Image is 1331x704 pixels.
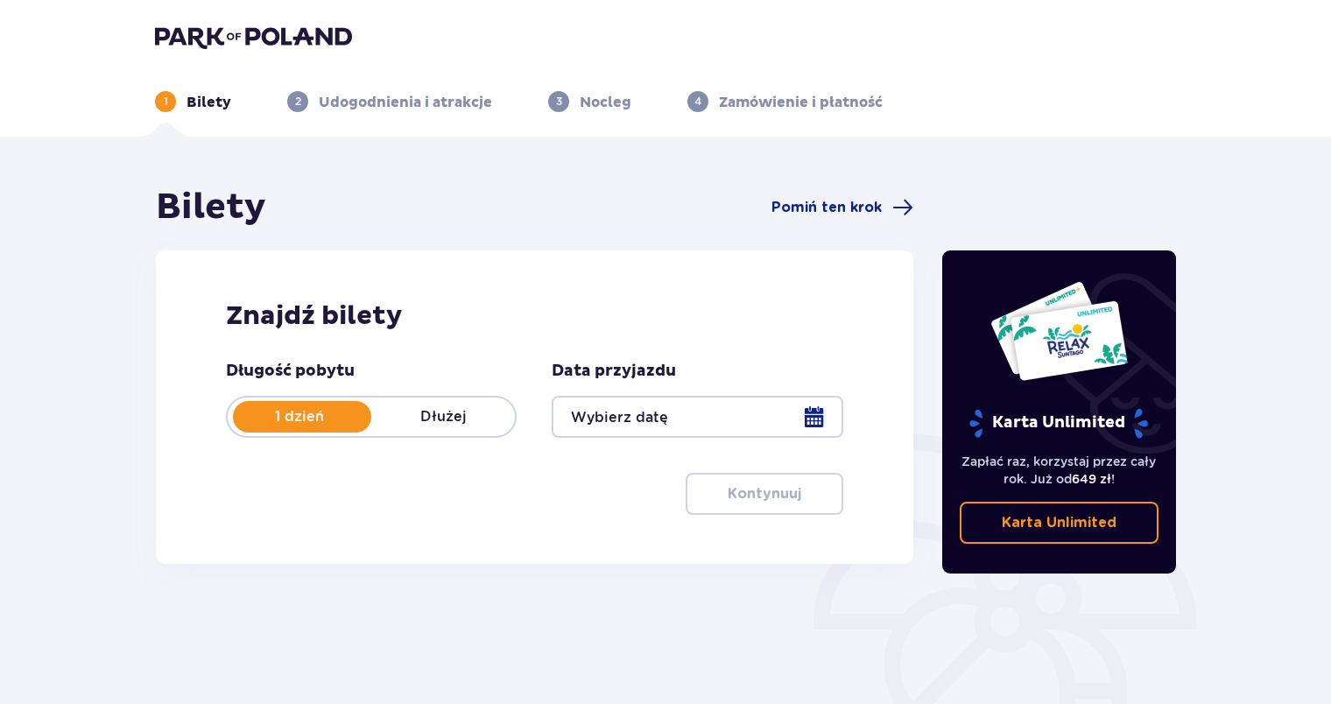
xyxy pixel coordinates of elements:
[156,186,266,229] h1: Bilety
[226,299,843,333] h2: Znajdź bilety
[187,93,231,112] p: Bilety
[694,94,701,109] p: 4
[719,93,883,112] p: Zamówienie i płatność
[1002,513,1116,532] p: Karta Unlimited
[164,94,168,109] p: 1
[552,361,676,382] p: Data przyjazdu
[580,93,631,112] p: Nocleg
[960,453,1159,488] p: Zapłać raz, korzystaj przez cały rok. Już od !
[968,408,1150,439] p: Karta Unlimited
[960,502,1159,544] a: Karta Unlimited
[319,93,492,112] p: Udogodnienia i atrakcje
[228,407,371,426] p: 1 dzień
[1072,472,1111,486] span: 649 zł
[556,94,562,109] p: 3
[771,197,913,218] a: Pomiń ten krok
[728,484,801,503] p: Kontynuuj
[771,198,882,217] span: Pomiń ten krok
[686,473,843,515] button: Kontynuuj
[295,94,301,109] p: 2
[226,361,355,382] p: Długość pobytu
[371,407,515,426] p: Dłużej
[155,25,352,49] img: Park of Poland logo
